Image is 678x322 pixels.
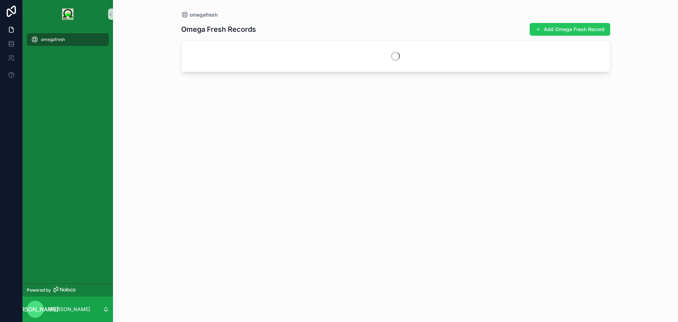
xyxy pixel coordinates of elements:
div: scrollable content [23,28,113,55]
span: [PERSON_NAME] [12,305,59,314]
p: [PERSON_NAME] [49,306,90,313]
img: App logo [62,8,73,20]
span: Powered by [27,287,51,293]
span: omegafresh [41,37,65,42]
button: Add Omega Fresh Record [530,23,610,36]
h1: Omega Fresh Records [181,24,256,34]
span: omegafresh [190,11,218,18]
a: omegafresh [181,11,218,18]
a: omegafresh [27,33,109,46]
a: Powered by [23,283,113,297]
